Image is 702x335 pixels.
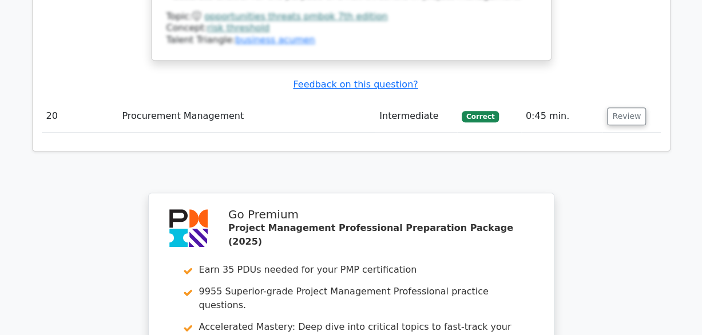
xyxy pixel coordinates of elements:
a: Feedback on this question? [293,79,418,90]
a: business acumen [235,34,315,45]
td: 0:45 min. [521,100,603,133]
div: Concept: [166,22,536,34]
td: Procurement Management [117,100,375,133]
a: risk threshold [207,22,269,33]
td: Intermediate [375,100,457,133]
div: Topic: [166,11,536,23]
button: Review [607,107,646,125]
td: 20 [42,100,118,133]
span: Correct [462,111,499,122]
a: opportunities threats pmbok 7th edition [204,11,387,22]
div: Talent Triangle: [166,11,536,46]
